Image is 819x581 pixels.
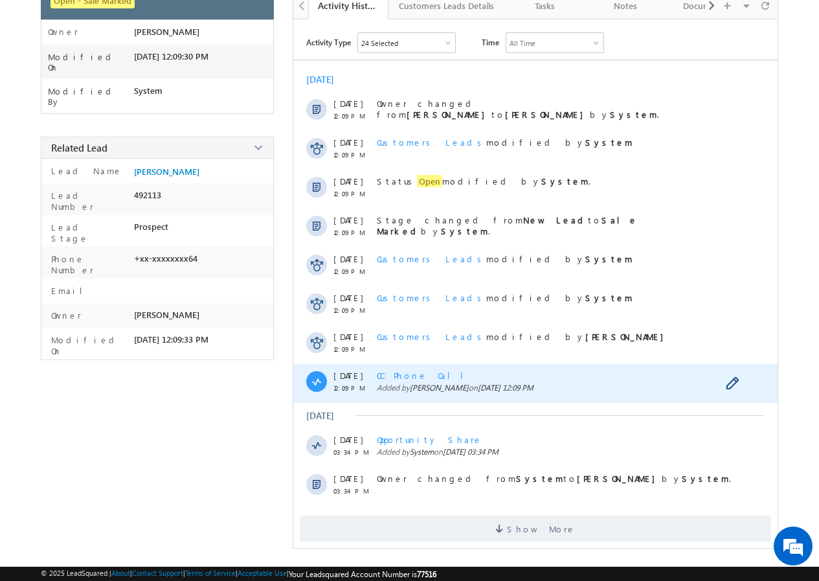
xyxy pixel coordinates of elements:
[523,214,588,225] strong: New Lead
[134,166,199,177] a: [PERSON_NAME]
[51,141,107,154] span: Related Lead
[541,176,589,187] strong: System
[333,306,372,314] span: 12:09 PM
[377,214,638,236] span: Stage changed from to by .
[377,292,486,303] span: Customers Leads
[132,569,183,577] a: Contact Support
[306,73,348,85] div: [DATE]
[48,222,129,244] label: Lead Stage
[333,137,363,148] span: [DATE]
[111,569,130,577] a: About
[377,137,486,148] span: Customers Leads
[377,175,590,187] span: Status modified by .
[358,33,455,52] div: Owner Changed,Status Changed,Stage Changed,Source Changed,Notes & 19 more..
[134,85,163,96] span: System
[377,370,473,381] span: CC Phone Call
[510,39,535,47] div: All Time
[507,516,576,541] span: Show More
[333,292,363,303] span: [DATE]
[333,345,372,353] span: 12:09 PM
[333,151,372,159] span: 12:09 PM
[610,109,657,120] strong: System
[585,137,633,148] strong: System
[333,448,372,456] span: 03:34 PM
[333,473,363,484] span: [DATE]
[48,285,93,296] label: Email
[333,331,363,342] span: [DATE]
[441,225,488,236] strong: System
[333,253,363,264] span: [DATE]
[377,98,659,120] span: Owner changed from to by .
[505,109,590,120] strong: [PERSON_NAME]
[478,383,533,393] span: [DATE] 12:09 PM
[726,377,746,393] span: Edit
[48,253,129,275] label: Phone Number
[333,190,372,198] span: 12:09 PM
[377,447,754,457] span: Added by on
[377,473,731,484] span: Owner changed from to by .
[377,253,486,264] span: Customers Leads
[41,569,436,579] span: © 2025 LeadSquared | | | | |
[377,331,486,342] span: Customers Leads
[333,268,372,275] span: 12:09 PM
[377,292,633,303] span: modified by
[585,253,633,264] strong: System
[134,222,168,232] span: Prospect
[289,569,436,579] span: Your Leadsquared Account Number is
[377,253,633,264] span: modified by
[134,27,199,37] span: [PERSON_NAME]
[333,176,363,187] span: [DATE]
[333,229,372,236] span: 12:09 PM
[48,27,78,37] label: Owner
[333,214,363,225] span: [DATE]
[585,331,670,342] strong: [PERSON_NAME]
[482,32,499,52] span: Time
[48,310,82,321] label: Owner
[306,32,351,52] span: Activity Type
[410,447,434,457] span: System
[377,434,482,445] span: Opportunity Share
[333,384,372,392] span: 12:09 PM
[417,175,442,187] span: Open
[585,292,633,303] strong: System
[361,39,398,47] div: 24 Selected
[134,51,208,62] span: [DATE] 12:09:30 PM
[410,383,469,393] span: [PERSON_NAME]
[577,473,662,484] strong: [PERSON_NAME]
[333,434,363,445] span: [DATE]
[516,473,563,484] strong: System
[333,370,363,381] span: [DATE]
[185,569,236,577] a: Terms of Service
[134,334,208,345] span: [DATE] 12:09:33 PM
[238,569,287,577] a: Acceptable Use
[407,109,491,120] strong: [PERSON_NAME]
[134,310,199,320] span: [PERSON_NAME]
[377,214,638,236] strong: Sale Marked
[48,190,129,212] label: Lead Number
[48,165,122,176] label: Lead Name
[48,52,134,73] label: Modified On
[306,409,348,422] div: [DATE]
[333,98,363,109] span: [DATE]
[48,86,134,107] label: Modified By
[443,447,499,457] span: [DATE] 03:34 PM
[333,112,372,120] span: 12:09 PM
[417,569,436,579] span: 77516
[377,137,633,148] span: modified by
[134,253,197,264] span: +xx-xxxxxxxx64
[377,331,670,342] span: modified by
[48,334,129,356] label: Modified On
[377,383,754,393] span: Added by on
[134,190,161,200] span: 492113
[682,473,729,484] strong: System
[333,487,372,495] span: 03:34 PM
